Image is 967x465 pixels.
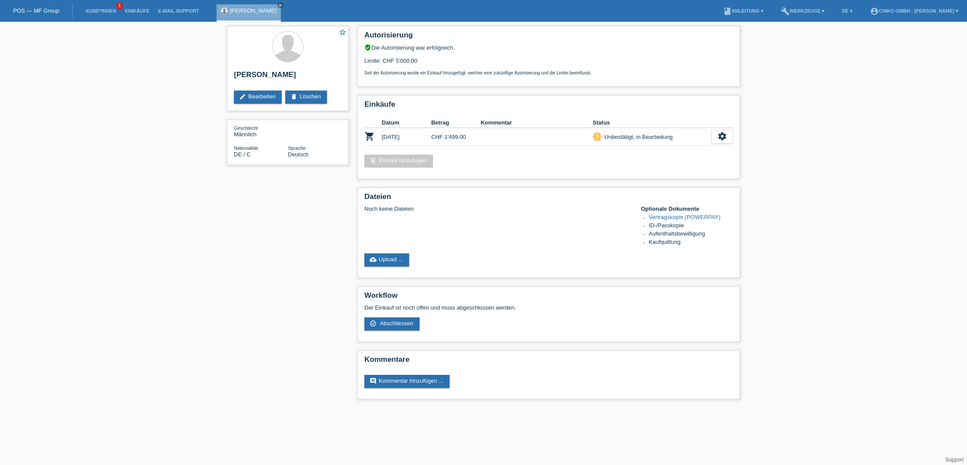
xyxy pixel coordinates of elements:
[285,91,327,104] a: deleteLöschen
[382,118,431,128] th: Datum
[13,7,59,14] a: POS — MF Group
[288,145,306,151] span: Sprache
[277,2,283,8] a: close
[649,222,733,230] li: ID-/Passkopie
[781,7,790,16] i: build
[234,145,258,151] span: Nationalität
[370,377,377,384] i: comment
[230,7,277,14] a: [PERSON_NAME]
[364,355,733,368] h2: Kommentare
[723,7,732,16] i: book
[364,131,375,142] i: POSP00028609
[602,132,673,142] div: Unbestätigt, in Bearbeitung
[382,128,431,146] td: [DATE]
[234,125,258,131] span: Geschlecht
[234,151,250,158] span: Deutschland / C / 29.01.2007
[288,151,309,158] span: Deutsch
[120,8,153,13] a: Einkäufe
[431,128,481,146] td: CHF 1'499.00
[431,118,481,128] th: Betrag
[370,320,377,327] i: check_circle_outline
[364,192,733,206] h2: Dateien
[364,51,733,75] div: Limite: CHF 5'000.00
[290,93,297,100] i: delete
[154,8,203,13] a: E-Mail Support
[364,155,433,168] a: add_shopping_cartEinkauf hinzufügen
[837,8,857,13] a: DE ▾
[945,457,964,463] a: Support
[777,8,829,13] a: buildWerkzeuge ▾
[339,28,347,37] a: star_border
[649,230,733,239] li: Aufenthaltsbewilligung
[717,131,727,141] i: settings
[870,7,879,16] i: account_circle
[278,3,283,7] i: close
[480,118,593,128] th: Kommentar
[364,375,450,388] a: commentKommentar hinzufügen ...
[364,304,733,311] p: Der Einkauf ist noch offen und muss abgeschlossen werden.
[364,291,733,304] h2: Workflow
[649,239,733,247] li: Kaufquittung
[364,253,409,266] a: cloud_uploadUpload ...
[866,8,963,13] a: account_circleChiko GmbH - [PERSON_NAME] ▾
[370,256,377,263] i: cloud_upload
[364,44,733,51] div: Die Autorisierung war erfolgreich.
[641,206,733,212] h4: Optionale Dokumente
[380,320,413,327] span: Abschliessen
[239,93,246,100] i: edit
[364,317,420,330] a: check_circle_outline Abschliessen
[364,31,733,44] h2: Autorisierung
[593,118,711,128] th: Status
[594,133,600,139] i: priority_high
[364,71,733,75] p: Seit der Autorisierung wurde ein Einkauf hinzugefügt, welcher eine zukünftige Autorisierung und d...
[364,206,630,212] div: Noch keine Dateien
[234,71,342,84] h2: [PERSON_NAME]
[364,100,733,113] h2: Einkäufe
[719,8,768,13] a: bookAnleitung ▾
[81,8,120,13] a: Kund*innen
[339,28,347,36] i: star_border
[370,157,377,164] i: add_shopping_cart
[116,2,123,10] span: 1
[364,44,371,51] i: verified_user
[234,125,288,138] div: Männlich
[234,91,282,104] a: editBearbeiten
[649,214,720,220] a: Vertragskopie (POWERPAY)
